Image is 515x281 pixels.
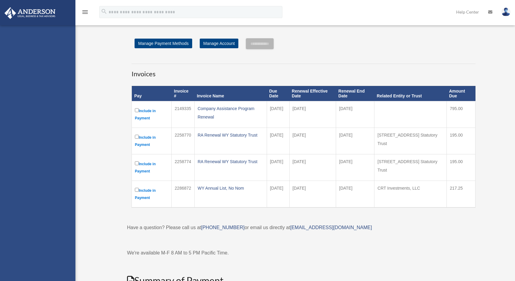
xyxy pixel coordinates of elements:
[135,107,168,122] label: Include in Payment
[374,128,447,154] td: [STREET_ADDRESS] Statutory Trust
[135,160,168,175] label: Include in Payment
[135,188,139,192] input: Include in Payment
[267,101,289,128] td: [DATE]
[501,8,510,16] img: User Pic
[198,157,264,166] div: RA Renewal WY Statutory Trust
[172,128,195,154] td: 2258770
[135,134,168,148] label: Include in Payment
[194,86,267,101] th: Invoice Name
[447,154,475,181] td: 195.00
[200,39,238,48] a: Manage Account
[336,128,374,154] td: [DATE]
[135,187,168,201] label: Include in Payment
[127,223,480,232] p: Have a question? Please call us at or email us directly at
[336,181,374,208] td: [DATE]
[198,104,264,121] div: Company Assistance Program Renewal
[447,128,475,154] td: 195.00
[201,225,244,230] a: [PHONE_NUMBER]
[172,86,195,101] th: Invoice #
[447,181,475,208] td: 217.25
[172,101,195,128] td: 2149335
[289,128,336,154] td: [DATE]
[289,181,336,208] td: [DATE]
[267,154,289,181] td: [DATE]
[172,154,195,181] td: 2258774
[289,101,336,128] td: [DATE]
[267,128,289,154] td: [DATE]
[132,64,475,79] h3: Invoices
[3,7,57,19] img: Anderson Advisors Platinum Portal
[267,86,289,101] th: Due Date
[101,8,107,15] i: search
[336,101,374,128] td: [DATE]
[135,161,139,165] input: Include in Payment
[336,154,374,181] td: [DATE]
[198,131,264,139] div: RA Renewal WY Statutory Trust
[374,86,447,101] th: Related Entity or Trust
[172,181,195,208] td: 2286872
[290,225,372,230] a: [EMAIL_ADDRESS][DOMAIN_NAME]
[127,249,480,257] p: We're available M-F 8 AM to 5 PM Pacific Time.
[447,101,475,128] td: 795.00
[81,11,89,16] a: menu
[374,181,447,208] td: CRT Investments, LLC
[336,86,374,101] th: Renewal End Date
[374,154,447,181] td: [STREET_ADDRESS] Statutory Trust
[135,135,139,139] input: Include in Payment
[135,39,192,48] a: Manage Payment Methods
[135,108,139,112] input: Include in Payment
[447,86,475,101] th: Amount Due
[289,86,336,101] th: Renewal Effective Date
[132,86,172,101] th: Pay
[81,8,89,16] i: menu
[198,184,264,192] div: WY Annual List, No Nom
[267,181,289,208] td: [DATE]
[289,154,336,181] td: [DATE]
